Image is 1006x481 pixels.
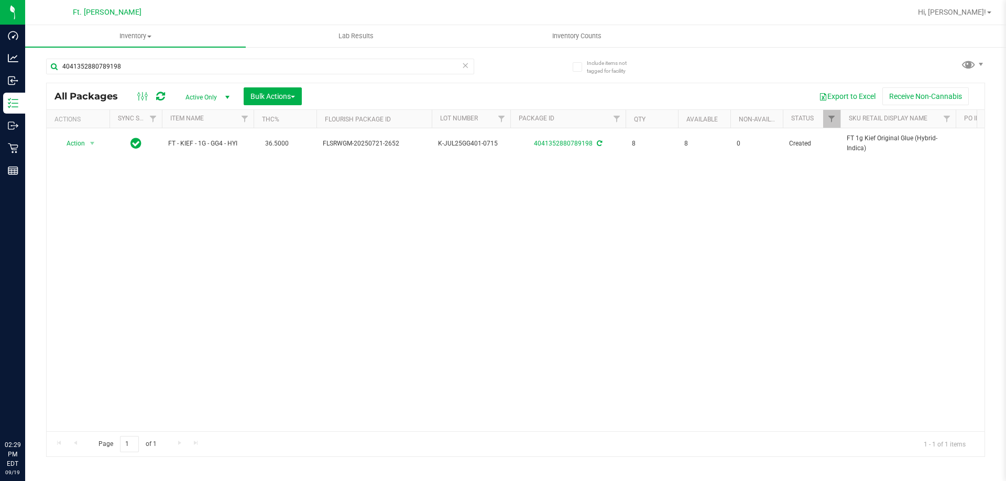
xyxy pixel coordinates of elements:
[632,139,672,149] span: 8
[849,115,927,122] a: Sku Retail Display Name
[915,436,974,452] span: 1 - 1 of 1 items
[8,165,18,176] inline-svg: Reports
[236,110,254,128] a: Filter
[8,30,18,41] inline-svg: Dashboard
[46,59,474,74] input: Search Package ID, Item Name, SKU, Lot or Part Number...
[847,133,949,153] span: FT 1g Kief Original Glue (Hybrid-Indica)
[324,31,388,41] span: Lab Results
[466,25,687,47] a: Inventory Counts
[812,87,882,105] button: Export to Excel
[73,8,141,17] span: Ft. [PERSON_NAME]
[519,115,554,122] a: Package ID
[918,8,986,16] span: Hi, [PERSON_NAME]!
[118,115,158,122] a: Sync Status
[86,136,99,151] span: select
[8,75,18,86] inline-svg: Inbound
[120,436,139,452] input: 1
[634,116,646,123] a: Qty
[8,53,18,63] inline-svg: Analytics
[8,143,18,153] inline-svg: Retail
[25,25,246,47] a: Inventory
[90,436,165,452] span: Page of 1
[10,397,42,429] iframe: Resource center
[938,110,956,128] a: Filter
[964,115,980,122] a: PO ID
[130,136,141,151] span: In Sync
[438,139,504,149] span: K-JUL25GG401-0715
[462,59,469,72] span: Clear
[595,140,602,147] span: Sync from Compliance System
[5,468,20,476] p: 09/19
[534,140,593,147] a: 4041352880789198
[25,31,246,41] span: Inventory
[791,115,814,122] a: Status
[54,91,128,102] span: All Packages
[587,59,639,75] span: Include items not tagged for facility
[8,120,18,131] inline-svg: Outbound
[325,116,391,123] a: Flourish Package ID
[244,87,302,105] button: Bulk Actions
[170,115,204,122] a: Item Name
[323,139,425,149] span: FLSRWGM-20250721-2652
[739,116,785,123] a: Non-Available
[246,25,466,47] a: Lab Results
[260,136,294,151] span: 36.5000
[882,87,969,105] button: Receive Non-Cannabis
[608,110,626,128] a: Filter
[57,136,85,151] span: Action
[54,116,105,123] div: Actions
[538,31,616,41] span: Inventory Counts
[168,139,247,149] span: FT - KIEF - 1G - GG4 - HYI
[5,440,20,468] p: 02:29 PM EDT
[686,116,718,123] a: Available
[823,110,840,128] a: Filter
[737,139,777,149] span: 0
[262,116,279,123] a: THC%
[250,92,295,100] span: Bulk Actions
[8,98,18,108] inline-svg: Inventory
[789,139,834,149] span: Created
[493,110,510,128] a: Filter
[145,110,162,128] a: Filter
[684,139,724,149] span: 8
[440,115,478,122] a: Lot Number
